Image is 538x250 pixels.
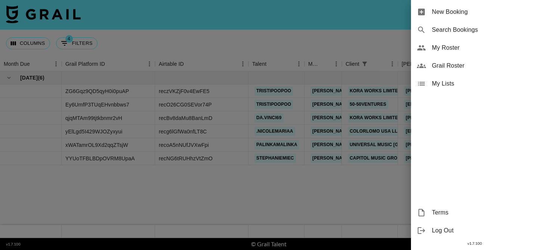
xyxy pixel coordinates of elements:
span: Grail Roster [432,61,532,70]
div: Search Bookings [411,21,538,39]
div: v 1.7.100 [411,240,538,247]
div: Grail Roster [411,57,538,75]
span: Terms [432,208,532,217]
span: Log Out [432,226,532,235]
div: My Lists [411,75,538,93]
div: New Booking [411,3,538,21]
span: New Booking [432,7,532,16]
span: My Roster [432,43,532,52]
div: My Roster [411,39,538,57]
span: Search Bookings [432,25,532,34]
div: Log Out [411,222,538,240]
div: Terms [411,204,538,222]
span: My Lists [432,79,532,88]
